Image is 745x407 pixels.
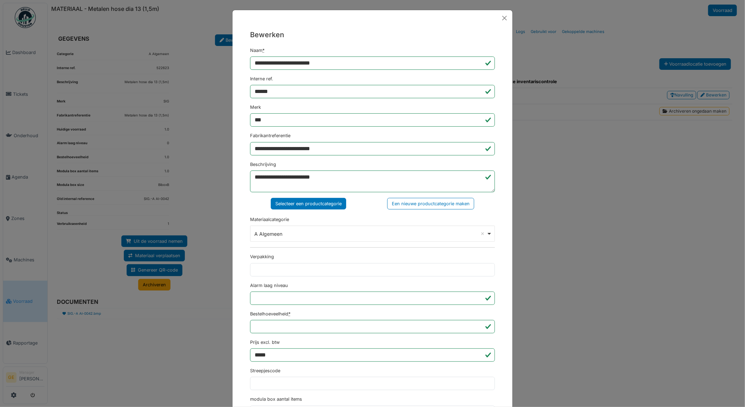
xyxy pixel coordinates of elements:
[262,48,264,53] abbr: Verplicht
[250,132,290,139] label: Fabrikantreferentie
[250,253,274,260] label: Verpakking
[250,282,288,289] label: Alarm laag niveau
[250,47,264,54] label: Naam
[499,13,510,23] button: Close
[250,29,495,40] h5: Bewerken
[479,230,486,237] button: Remove item: '744'
[250,367,280,374] label: Streepjescode
[250,396,302,402] label: modula box aantal items
[250,104,261,111] label: Merk
[250,216,289,223] label: Materiaalcategorie
[250,339,280,346] label: Prijs excl. btw
[255,230,486,238] div: A Algemeen
[271,198,346,209] div: Selecteer een productcategorie
[250,311,290,317] label: Bestelhoeveelheid
[288,311,290,316] abbr: Verplicht
[250,75,273,82] label: Interne ref.
[250,161,276,168] label: Beschrijving
[387,198,474,209] div: Een nieuwe productcategorie maken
